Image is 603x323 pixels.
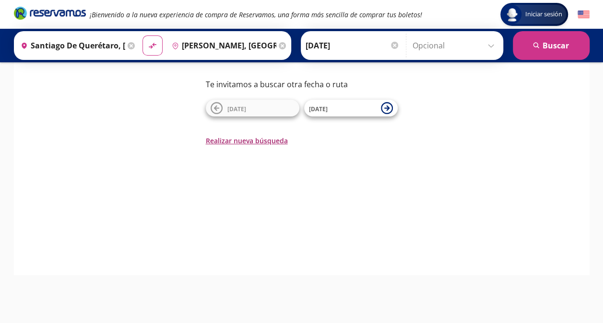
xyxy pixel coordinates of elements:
[227,105,246,113] span: [DATE]
[413,34,498,58] input: Opcional
[206,100,299,116] button: [DATE]
[17,34,125,58] input: Buscar Origen
[206,79,398,90] p: Te invitamos a buscar otra fecha o ruta
[578,9,590,21] button: English
[14,6,86,23] a: Brand Logo
[513,31,590,60] button: Buscar
[521,10,566,19] span: Iniciar sesión
[14,6,86,20] i: Brand Logo
[90,10,422,19] em: ¡Bienvenido a la nueva experiencia de compra de Reservamos, una forma más sencilla de comprar tus...
[306,34,400,58] input: Elegir Fecha
[304,100,398,116] button: [DATE]
[309,105,328,113] span: [DATE]
[206,136,288,146] button: Realizar nueva búsqueda
[168,34,276,58] input: Buscar Destino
